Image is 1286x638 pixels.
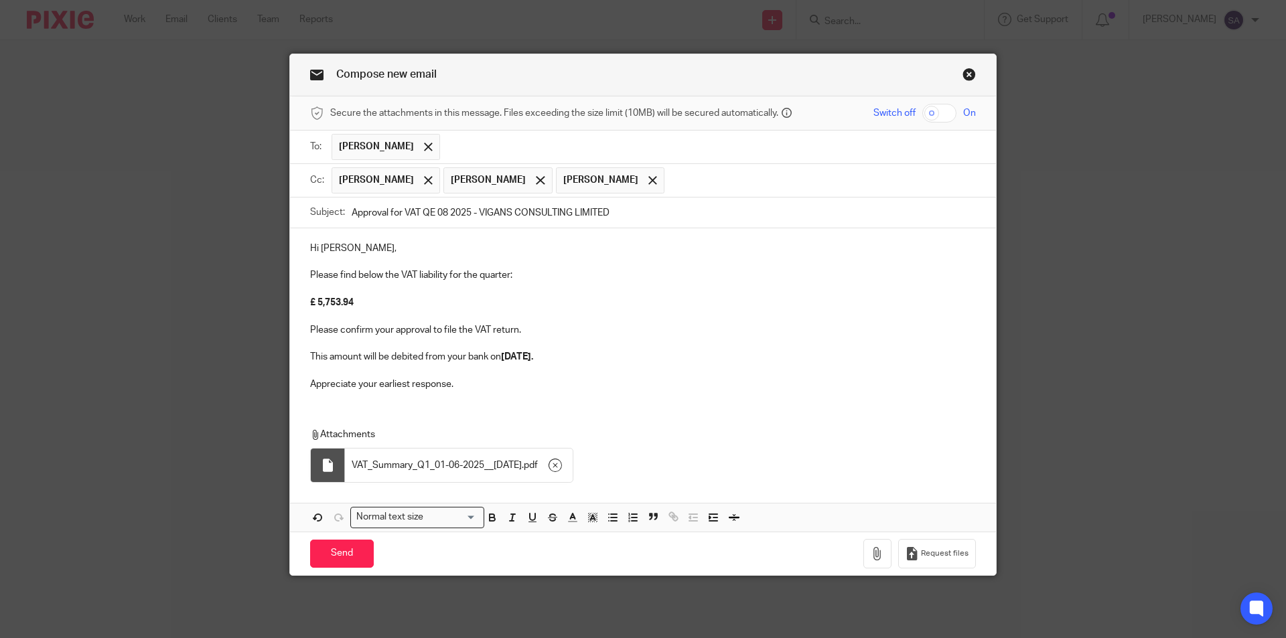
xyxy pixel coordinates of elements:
span: Switch off [873,106,916,120]
p: Attachments [310,428,957,441]
span: [PERSON_NAME] [339,173,414,187]
span: On [963,106,976,120]
div: Search for option [350,507,484,528]
span: Request files [921,548,969,559]
p: Appreciate your earliest response. [310,378,976,391]
input: Search for option [428,510,476,524]
span: Compose new email [336,69,437,80]
label: Cc: [310,173,325,187]
strong: [DATE]. [501,352,533,362]
p: This amount will be debited from your bank on [310,350,976,364]
button: Request files [898,539,976,569]
label: To: [310,140,325,153]
span: [PERSON_NAME] [339,140,414,153]
strong: £ 5,753.94 [310,298,354,307]
p: Hi [PERSON_NAME], [310,242,976,255]
span: pdf [524,459,538,472]
div: . [345,449,573,482]
span: VAT_Summary_Q1_01-06-2025__[DATE] [352,459,522,472]
label: Subject: [310,206,345,219]
p: Please find below the VAT liability for the quarter: [310,268,976,282]
span: Normal text size [354,510,427,524]
input: Send [310,540,374,568]
p: Please confirm your approval to file the VAT return. [310,323,976,337]
span: [PERSON_NAME] [451,173,526,187]
span: Secure the attachments in this message. Files exceeding the size limit (10MB) will be secured aut... [330,106,778,120]
span: [PERSON_NAME] [563,173,638,187]
a: Close this dialog window [962,68,976,86]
